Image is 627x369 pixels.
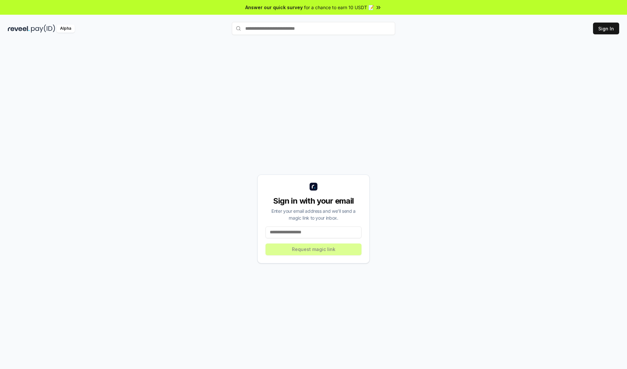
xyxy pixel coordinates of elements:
img: logo_small [310,183,317,191]
span: for a chance to earn 10 USDT 📝 [304,4,374,11]
button: Sign In [593,23,619,34]
div: Enter your email address and we’ll send a magic link to your inbox. [265,208,362,221]
span: Answer our quick survey [245,4,303,11]
img: reveel_dark [8,25,30,33]
img: pay_id [31,25,55,33]
div: Sign in with your email [265,196,362,206]
div: Alpha [56,25,75,33]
